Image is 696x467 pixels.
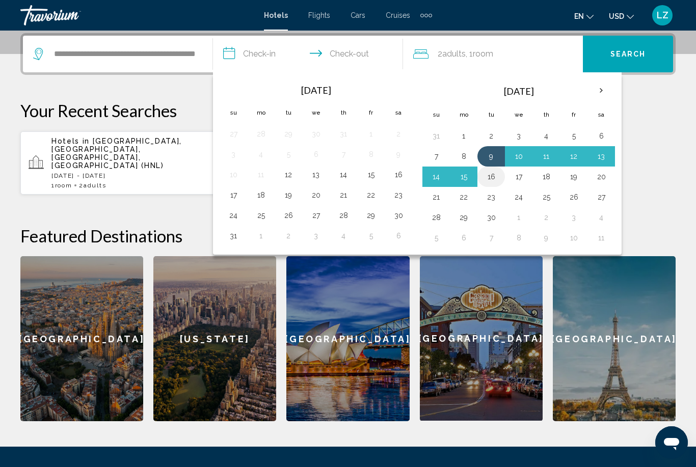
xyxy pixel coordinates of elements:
[280,168,297,182] button: Day 12
[308,188,324,202] button: Day 20
[538,231,554,245] button: Day 9
[213,36,403,72] button: Check in and out dates
[593,190,609,204] button: Day 27
[20,5,254,25] a: Travorium
[225,147,242,161] button: Day 3
[390,229,407,243] button: Day 6
[428,129,444,143] button: Day 31
[51,137,182,170] span: [GEOGRAPHIC_DATA], [GEOGRAPHIC_DATA], [GEOGRAPHIC_DATA], [GEOGRAPHIC_DATA] (HNL)
[438,47,466,61] span: 2
[335,147,352,161] button: Day 7
[566,170,582,184] button: Day 19
[280,208,297,223] button: Day 26
[55,182,72,189] span: Room
[593,129,609,143] button: Day 6
[390,147,407,161] button: Day 9
[442,49,466,59] span: Adults
[280,147,297,161] button: Day 5
[253,168,269,182] button: Day 11
[23,36,673,72] div: Search widget
[456,190,472,204] button: Day 22
[20,131,232,195] button: Hotels in [GEOGRAPHIC_DATA], [GEOGRAPHIC_DATA], [GEOGRAPHIC_DATA], [GEOGRAPHIC_DATA] (HNL)[DATE] ...
[308,168,324,182] button: Day 13
[456,231,472,245] button: Day 6
[593,149,609,163] button: Day 13
[538,149,554,163] button: Day 11
[593,231,609,245] button: Day 11
[566,149,582,163] button: Day 12
[363,188,379,202] button: Day 22
[566,129,582,143] button: Day 5
[657,10,668,20] span: LZ
[225,188,242,202] button: Day 17
[428,210,444,225] button: Day 28
[225,229,242,243] button: Day 31
[390,168,407,182] button: Day 16
[483,190,499,204] button: Day 23
[308,147,324,161] button: Day 6
[511,149,527,163] button: Day 10
[538,129,554,143] button: Day 4
[390,208,407,223] button: Day 30
[483,149,499,163] button: Day 9
[84,182,106,189] span: Adults
[420,256,543,421] div: [GEOGRAPHIC_DATA]
[456,129,472,143] button: Day 1
[79,182,106,189] span: 2
[456,149,472,163] button: Day 8
[308,127,324,141] button: Day 30
[403,36,583,72] button: Travelers: 2 adults, 0 children
[649,5,676,26] button: User Menu
[466,47,493,61] span: , 1
[511,231,527,245] button: Day 8
[225,208,242,223] button: Day 24
[308,229,324,243] button: Day 3
[20,256,143,421] a: [GEOGRAPHIC_DATA]
[538,210,554,225] button: Day 2
[511,129,527,143] button: Day 3
[280,229,297,243] button: Day 2
[225,127,242,141] button: Day 27
[420,7,432,23] button: Extra navigation items
[511,170,527,184] button: Day 17
[225,168,242,182] button: Day 10
[483,210,499,225] button: Day 30
[264,11,288,19] a: Hotels
[308,208,324,223] button: Day 27
[456,210,472,225] button: Day 29
[566,231,582,245] button: Day 10
[253,208,269,223] button: Day 25
[511,210,527,225] button: Day 1
[351,11,365,19] a: Cars
[335,127,352,141] button: Day 31
[20,226,676,246] h2: Featured Destinations
[566,190,582,204] button: Day 26
[609,9,634,23] button: Change currency
[473,49,493,59] span: Room
[335,188,352,202] button: Day 21
[335,168,352,182] button: Day 14
[428,149,444,163] button: Day 7
[386,11,410,19] a: Cruises
[51,182,72,189] span: 1
[286,256,409,421] a: [GEOGRAPHIC_DATA]
[363,208,379,223] button: Day 29
[253,229,269,243] button: Day 1
[511,190,527,204] button: Day 24
[280,188,297,202] button: Day 19
[390,188,407,202] button: Day 23
[538,190,554,204] button: Day 25
[308,11,330,19] a: Flights
[363,229,379,243] button: Day 5
[483,231,499,245] button: Day 7
[253,127,269,141] button: Day 28
[593,210,609,225] button: Day 4
[20,100,676,121] p: Your Recent Searches
[583,36,673,72] button: Search
[51,137,90,145] span: Hotels in
[253,147,269,161] button: Day 4
[363,168,379,182] button: Day 15
[428,170,444,184] button: Day 14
